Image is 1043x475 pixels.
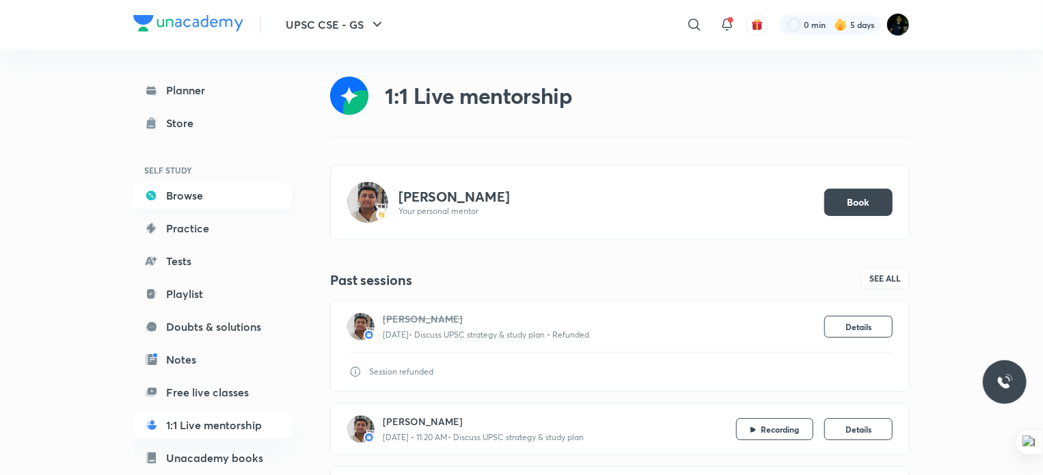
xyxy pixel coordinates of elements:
[133,215,292,242] a: Practice
[166,115,202,131] div: Store
[834,18,848,31] img: streak
[133,280,292,308] a: Playlist
[133,313,292,340] a: Doubts & solutions
[848,195,870,209] span: Book
[330,271,620,289] h4: Past sessions
[824,189,893,216] button: Book
[277,11,394,38] button: UPSC CSE - GS
[736,418,813,440] button: Recording
[133,77,292,104] a: Planner
[845,424,871,435] span: Details
[751,18,763,31] img: avatar
[376,208,388,221] img: -
[133,15,243,35] a: Company Logo
[133,444,292,472] a: Unacademy books
[824,316,893,338] button: Details
[133,159,292,182] h6: SELF STUDY
[133,346,292,373] a: Notes
[545,329,589,341] p: • Refunded
[761,424,799,435] span: Recording
[385,82,573,109] div: 1:1 Live mentorship
[861,267,910,289] a: See all
[398,206,814,217] p: Your personal mentor
[347,313,375,340] img: 439279171e8649a49553222f7e548b9e.jpg
[824,418,893,440] button: Details
[746,14,768,36] button: avatar
[133,247,292,275] a: Tests
[133,411,292,439] a: 1:1 Live mentorship
[347,182,388,223] img: Avatar
[369,366,433,377] p: Session refunded
[133,182,292,209] a: Browse
[997,374,1013,390] img: ttu
[398,188,814,206] h4: [PERSON_NAME]
[383,329,545,341] p: [DATE] • Discuss UPSC strategy & study plan
[133,379,292,406] a: Free live classes
[133,109,292,137] a: Store
[383,414,736,429] h6: [PERSON_NAME]
[383,431,584,444] p: [DATE] • 11:20 AM • Discuss UPSC strategy & study plan
[886,13,910,36] img: Rohit Duggal
[869,273,901,283] span: See all
[133,15,243,31] img: Company Logo
[845,321,871,332] span: Details
[347,416,375,443] img: 439279171e8649a49553222f7e548b9e.jpg
[383,312,824,326] h6: [PERSON_NAME]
